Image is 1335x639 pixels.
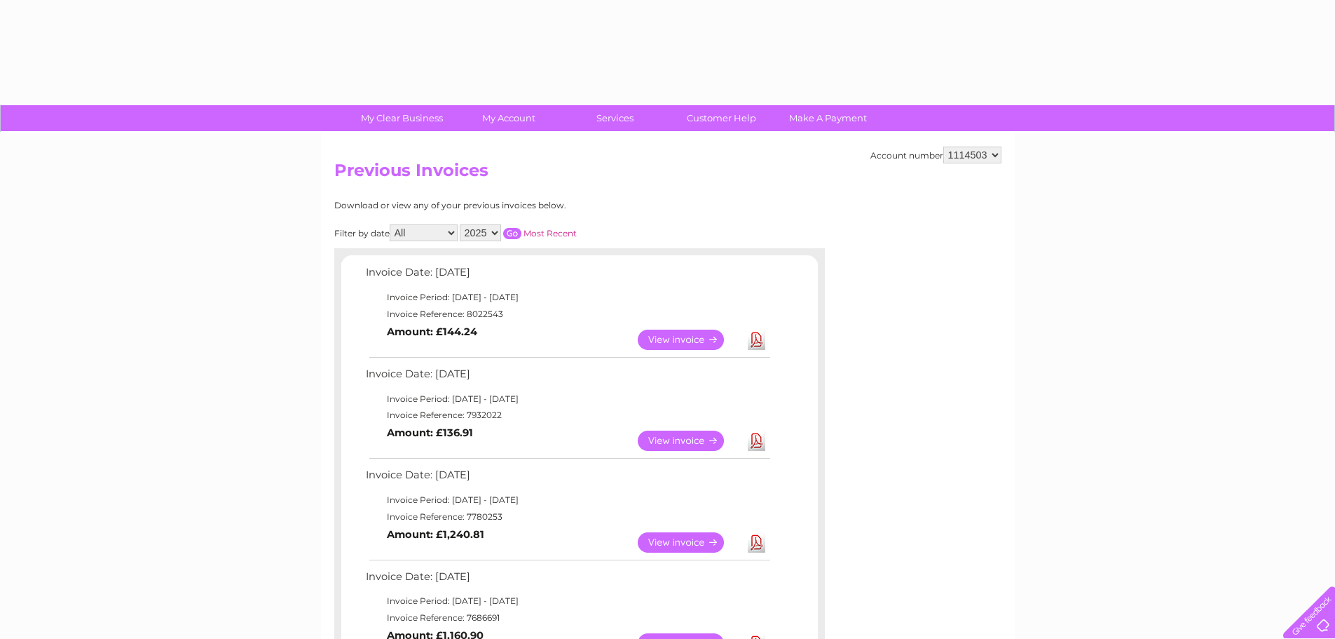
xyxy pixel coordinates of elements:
[344,105,460,131] a: My Clear Business
[362,263,772,289] td: Invoice Date: [DATE]
[523,228,577,238] a: Most Recent
[334,224,702,241] div: Filter by date
[387,528,484,541] b: Amount: £1,240.81
[334,161,1001,187] h2: Previous Invoices
[362,391,772,408] td: Invoice Period: [DATE] - [DATE]
[451,105,566,131] a: My Account
[770,105,886,131] a: Make A Payment
[362,407,772,424] td: Invoice Reference: 7932022
[362,593,772,610] td: Invoice Period: [DATE] - [DATE]
[362,306,772,323] td: Invoice Reference: 8022543
[362,567,772,593] td: Invoice Date: [DATE]
[748,431,765,451] a: Download
[638,431,741,451] a: View
[748,532,765,553] a: Download
[638,532,741,553] a: View
[362,492,772,509] td: Invoice Period: [DATE] - [DATE]
[638,330,741,350] a: View
[870,147,1001,163] div: Account number
[362,365,772,391] td: Invoice Date: [DATE]
[362,289,772,306] td: Invoice Period: [DATE] - [DATE]
[387,426,473,439] b: Amount: £136.91
[387,325,477,338] b: Amount: £144.24
[557,105,673,131] a: Services
[334,201,702,210] div: Download or view any of your previous invoices below.
[362,466,772,492] td: Invoice Date: [DATE]
[748,330,765,350] a: Download
[362,509,772,525] td: Invoice Reference: 7780253
[362,610,772,626] td: Invoice Reference: 7686691
[664,105,779,131] a: Customer Help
